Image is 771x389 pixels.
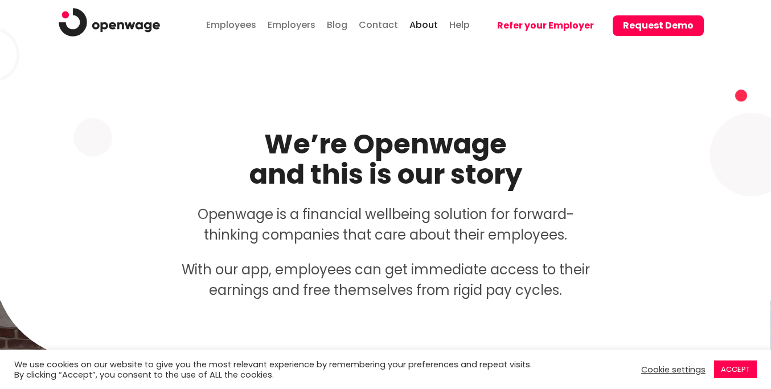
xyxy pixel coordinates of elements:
p: With our app, employees can get immediate access to their earnings and free themselves from rigid... [179,260,592,301]
p: Openwage is a financial wellbeing solution for forward-thinking companies that care about their e... [179,204,592,245]
button: Refer your Employer [487,15,604,36]
div: We use cookies on our website to give you the most relevant experience by remembering your prefer... [14,359,534,380]
a: Employers [265,8,318,39]
img: logo.png [59,8,160,37]
a: Blog [324,8,350,39]
a: Employees [203,8,259,39]
a: Cookie settings [641,364,706,375]
a: Help [446,8,473,39]
a: Contact [356,8,401,39]
iframe: Help widget launcher [670,323,758,355]
a: ACCEPT [714,360,757,378]
a: About [407,8,441,39]
a: Refer your Employer [478,4,604,49]
button: Request Demo [613,15,704,36]
h1: We’re Openwage and this is our story [117,129,654,190]
a: Request Demo [604,4,704,49]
